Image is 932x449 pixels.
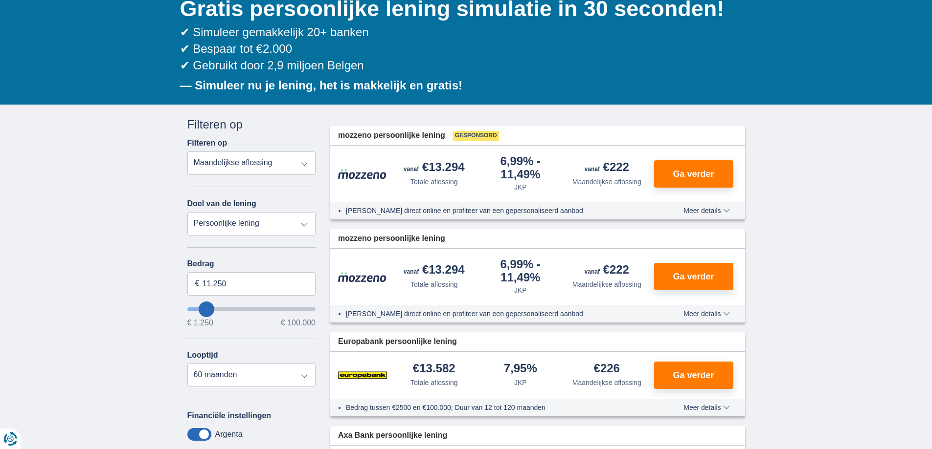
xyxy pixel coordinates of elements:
img: product.pl.alt Mozzeno [338,272,387,282]
span: € 100.000 [281,319,316,327]
button: Meer details [676,404,737,411]
span: Ga verder [673,272,714,281]
span: Ga verder [673,371,714,380]
label: Filteren op [187,139,227,148]
button: Meer details [676,310,737,318]
div: Maandelijkse aflossing [572,177,641,187]
div: JKP [514,182,527,192]
input: wantToBorrow [187,307,316,311]
div: €222 [585,264,629,278]
div: JKP [514,285,527,295]
div: €13.294 [404,161,465,175]
label: Looptijd [187,351,218,360]
div: €222 [585,161,629,175]
div: Totale aflossing [410,378,458,387]
label: Doel van de lening [187,199,256,208]
div: Maandelijkse aflossing [572,279,641,289]
button: Ga verder [654,263,733,290]
div: 7,95% [504,363,537,376]
div: Totale aflossing [410,177,458,187]
span: mozzeno persoonlijke lening [338,233,445,244]
div: ✔ Simuleer gemakkelijk 20+ banken ✔ Bespaar tot €2.000 ✔ Gebruikt door 2,9 miljoen Belgen [180,24,745,74]
span: Meer details [683,404,729,411]
div: €226 [594,363,620,376]
div: 6,99% [481,258,560,283]
span: Ga verder [673,170,714,178]
button: Meer details [676,207,737,214]
button: Ga verder [654,160,733,188]
div: €13.582 [413,363,455,376]
div: JKP [514,378,527,387]
li: [PERSON_NAME] direct online en profiteer van een gepersonaliseerd aanbod [346,309,648,319]
img: product.pl.alt Mozzeno [338,169,387,179]
button: Ga verder [654,362,733,389]
div: €13.294 [404,264,465,278]
label: Bedrag [187,259,316,268]
label: Financiële instellingen [187,411,272,420]
span: € [195,278,200,289]
span: Meer details [683,310,729,317]
div: Maandelijkse aflossing [572,378,641,387]
span: mozzeno persoonlijke lening [338,130,445,141]
span: Axa Bank persoonlijke lening [338,430,447,441]
li: [PERSON_NAME] direct online en profiteer van een gepersonaliseerd aanbod [346,206,648,215]
div: 6,99% [481,155,560,180]
li: Bedrag tussen €2500 en €100.000; Duur van 12 tot 120 maanden [346,403,648,412]
img: product.pl.alt Europabank [338,363,387,387]
div: Filteren op [187,116,316,133]
span: Europabank persoonlijke lening [338,336,457,347]
div: Totale aflossing [410,279,458,289]
b: — Simuleer nu je lening, het is makkelijk en gratis! [180,79,463,92]
span: Gesponsord [453,131,499,141]
span: Meer details [683,207,729,214]
label: Argenta [215,430,243,439]
span: € 1.250 [187,319,213,327]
